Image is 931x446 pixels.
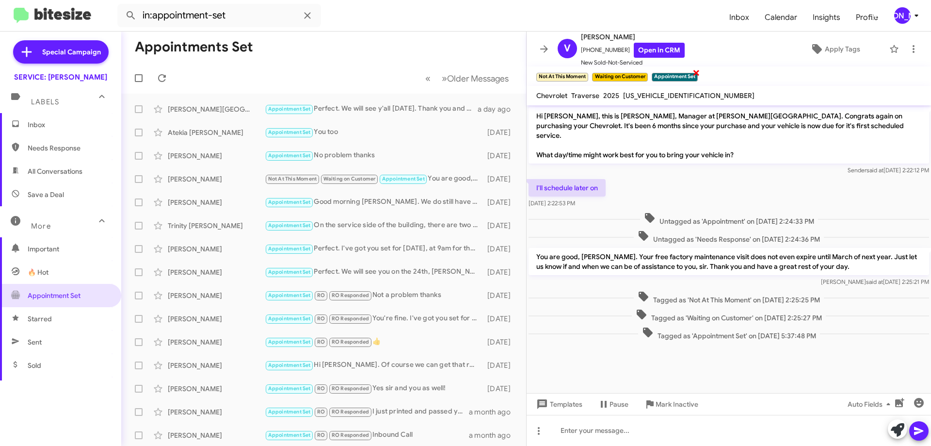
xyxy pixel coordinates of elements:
span: RO [317,385,325,392]
span: Starred [28,314,52,324]
span: Inbox [28,120,110,130]
span: Appointment Set [268,106,311,112]
h1: Appointments Set [135,39,253,55]
button: Next [436,68,514,88]
span: Traverse [571,91,599,100]
span: [DATE] 2:22:53 PM [529,199,575,207]
span: Appointment Set [268,222,311,229]
span: [PHONE_NUMBER] [581,43,685,58]
div: You are good, [PERSON_NAME]. Your free factory maintenance visit does not even expire until March... [265,173,482,184]
span: Mark Inactive [656,396,698,413]
div: 👍 [265,336,482,347]
p: You are good, [PERSON_NAME]. Your free factory maintenance visit does not even expire until March... [529,248,929,275]
small: Appointment Set [652,73,698,82]
div: [PERSON_NAME] [168,267,265,277]
small: Waiting on Customer [592,73,647,82]
span: said at [866,278,883,285]
div: [DATE] [482,314,518,324]
div: a month ago [469,407,518,417]
span: RO Responded [332,292,369,298]
div: Hi [PERSON_NAME]. Of course we can get that rescheduled for y'all. My first opening is [DATE] at ... [265,360,482,371]
div: [DATE] [482,361,518,370]
span: Appointment Set [268,152,311,159]
nav: Page navigation example [420,68,514,88]
span: Appointment Set [268,339,311,345]
span: RO Responded [332,315,369,322]
span: Appointment Set [268,246,311,252]
a: Calendar [757,3,805,32]
span: Untagged as 'Needs Response' on [DATE] 2:24:36 PM [634,230,824,244]
span: RO Responded [332,409,369,415]
div: [PERSON_NAME] [168,151,265,161]
span: Chevrolet [536,91,567,100]
span: Appointment Set [268,199,311,205]
a: Open in CRM [634,43,685,58]
span: Labels [31,98,59,106]
div: [PERSON_NAME] [168,198,265,207]
span: RO [317,315,325,322]
div: [DATE] [482,221,518,231]
span: Needs Response [28,143,110,153]
div: [DATE] [482,291,518,300]
span: [PERSON_NAME] [581,31,685,43]
span: More [31,222,51,231]
button: Templates [527,396,590,413]
div: [PERSON_NAME] [168,337,265,347]
span: Tagged as 'Not At This Moment' on [DATE] 2:25:25 PM [634,291,824,305]
span: RO [317,339,325,345]
div: [DATE] [482,151,518,161]
span: Inbox [722,3,757,32]
span: Waiting on Customer [323,176,376,182]
a: Profile [848,3,886,32]
span: Sender [DATE] 2:22:12 PM [848,166,929,174]
span: V [564,41,571,56]
div: [PERSON_NAME] [168,244,265,254]
span: Apply Tags [825,40,860,58]
div: [PERSON_NAME] [168,291,265,300]
span: Sent [28,337,42,347]
button: Auto Fields [840,396,902,413]
span: Appointment Set [268,315,311,322]
div: Trinity [PERSON_NAME] [168,221,265,231]
div: a month ago [469,430,518,440]
div: [DATE] [482,267,518,277]
div: [PERSON_NAME][GEOGRAPHIC_DATA] [168,104,265,114]
span: Appointment Set [28,291,80,300]
a: Special Campaign [13,40,109,64]
span: RO [317,292,325,298]
span: said at [867,166,883,174]
p: I'll schedule later on [529,179,606,197]
div: Perfect. We will see y'all [DATE]. Thank you and try to enjoy the rest of this rainy weather. [265,103,478,115]
div: [DATE] [482,384,518,394]
div: [DATE] [482,174,518,184]
div: [PERSON_NAME] [168,361,265,370]
div: Yes sir and you as well! [265,383,482,394]
div: [DATE] [482,128,518,137]
div: a day ago [478,104,518,114]
div: On the service side of the building, there are two large bay doors. You can just pull through the... [265,220,482,231]
span: Important [28,244,110,254]
span: All Conversations [28,166,82,176]
button: Mark Inactive [636,396,706,413]
button: Apply Tags [785,40,884,58]
div: Perfect. We will see you on the 24th, [PERSON_NAME]. Thank you and have a wonderful day, sir. [265,266,482,278]
span: » [442,72,447,84]
span: Tagged as 'Appointment Set' on [DATE] 5:37:48 PM [638,327,820,341]
button: Pause [590,396,636,413]
span: Appointment Set [268,385,311,392]
div: Perfect. I've got you set for [DATE], at 9am for that first of two free visits. Thank y'all and h... [265,243,482,254]
span: Templates [534,396,582,413]
span: Special Campaign [42,47,101,57]
div: [PERSON_NAME] [168,314,265,324]
span: Save a Deal [28,190,64,199]
span: [PERSON_NAME] [DATE] 2:25:21 PM [821,278,929,285]
div: Inbound Call [265,429,469,441]
span: Pause [610,396,628,413]
div: No problem thanks [265,150,482,161]
span: 2025 [603,91,619,100]
span: « [425,72,431,84]
div: You're fine. I've got you set for [DATE] at 11:30am, [PERSON_NAME]. And this will be a free oil c... [265,313,482,324]
span: Tagged as 'Waiting on Customer' on [DATE] 2:25:27 PM [632,309,826,323]
div: [PERSON_NAME] [168,430,265,440]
